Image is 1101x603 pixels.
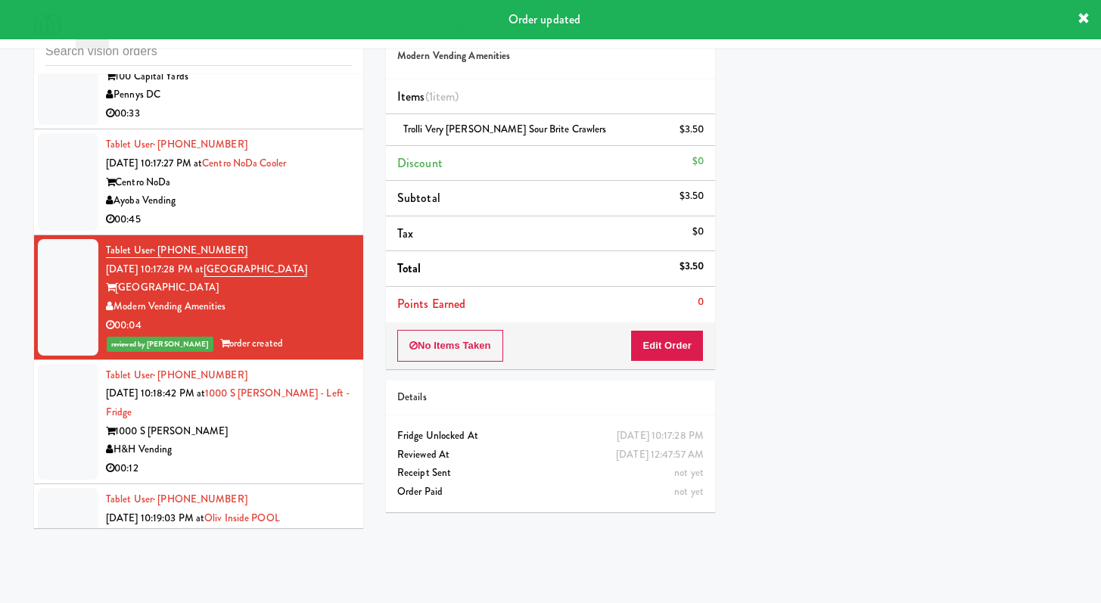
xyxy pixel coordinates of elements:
[153,137,247,151] span: · [PHONE_NUMBER]
[106,511,204,525] span: [DATE] 10:19:03 PM at
[34,360,363,485] li: Tablet User· [PHONE_NUMBER][DATE] 10:18:42 PM at1000 S [PERSON_NAME] - Left - Fridge1000 S [PERSO...
[397,189,440,207] span: Subtotal
[397,464,704,483] div: Receipt Sent
[34,129,363,235] li: Tablet User· [PHONE_NUMBER][DATE] 10:17:27 PM atCentro NoDa CoolerCentro NoDaAyoba Vending00:45
[106,440,352,459] div: H&H Vending
[106,243,247,258] a: Tablet User· [PHONE_NUMBER]
[106,137,247,151] a: Tablet User· [PHONE_NUMBER]
[204,262,307,277] a: [GEOGRAPHIC_DATA]
[106,262,204,276] span: [DATE] 10:17:28 PM at
[106,528,352,547] div: oLiv Tempe
[106,316,352,335] div: 00:04
[680,187,704,206] div: $3.50
[45,38,352,66] input: Search vision orders
[34,484,363,590] li: Tablet User· [PHONE_NUMBER][DATE] 10:19:03 PM atOliv Inside POOLoLiv TempeLuxury Vending Partners...
[397,51,704,62] h5: Modern Vending Amenities
[106,386,350,419] a: 1000 S [PERSON_NAME] - Left - Fridge
[397,388,704,407] div: Details
[153,492,247,506] span: · [PHONE_NUMBER]
[425,88,459,105] span: (1 )
[509,11,580,28] span: Order updated
[106,67,352,86] div: 100 Capital Yards
[204,511,280,525] a: Oliv Inside POOL
[106,422,352,441] div: 1000 S [PERSON_NAME]
[397,295,465,312] span: Points Earned
[106,210,352,229] div: 00:45
[106,386,205,400] span: [DATE] 10:18:42 PM at
[397,483,704,502] div: Order Paid
[630,330,704,362] button: Edit Order
[107,337,213,352] span: reviewed by [PERSON_NAME]
[202,156,286,170] a: Centro NoDa Cooler
[680,120,704,139] div: $3.50
[220,336,283,350] span: order created
[106,297,352,316] div: Modern Vending Amenities
[153,243,247,257] span: · [PHONE_NUMBER]
[106,492,247,506] a: Tablet User· [PHONE_NUMBER]
[34,23,363,129] li: Tablet User· [PHONE_NUMBER][DATE] 10:17:04 PM at100 Capital Yards - Cooler100 Capital YardsPennys...
[106,368,247,382] a: Tablet User· [PHONE_NUMBER]
[674,484,704,499] span: not yet
[106,85,352,104] div: Pennys DC
[106,104,352,123] div: 00:33
[397,88,459,105] span: Items
[397,330,503,362] button: No Items Taken
[698,293,704,312] div: 0
[397,154,443,172] span: Discount
[397,225,413,242] span: Tax
[674,465,704,480] span: not yet
[153,368,247,382] span: · [PHONE_NUMBER]
[106,459,352,478] div: 00:12
[106,191,352,210] div: Ayoba Vending
[397,446,704,465] div: Reviewed At
[692,152,704,171] div: $0
[397,427,704,446] div: Fridge Unlocked At
[692,222,704,241] div: $0
[680,257,704,276] div: $3.50
[433,88,455,105] ng-pluralize: item
[397,260,421,277] span: Total
[106,278,352,297] div: [GEOGRAPHIC_DATA]
[403,122,607,136] span: Trolli Very [PERSON_NAME] Sour Brite Crawlers
[106,156,202,170] span: [DATE] 10:17:27 PM at
[617,427,704,446] div: [DATE] 10:17:28 PM
[34,235,363,360] li: Tablet User· [PHONE_NUMBER][DATE] 10:17:28 PM at[GEOGRAPHIC_DATA][GEOGRAPHIC_DATA]Modern Vending ...
[616,446,704,465] div: [DATE] 12:47:57 AM
[106,173,352,192] div: Centro NoDa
